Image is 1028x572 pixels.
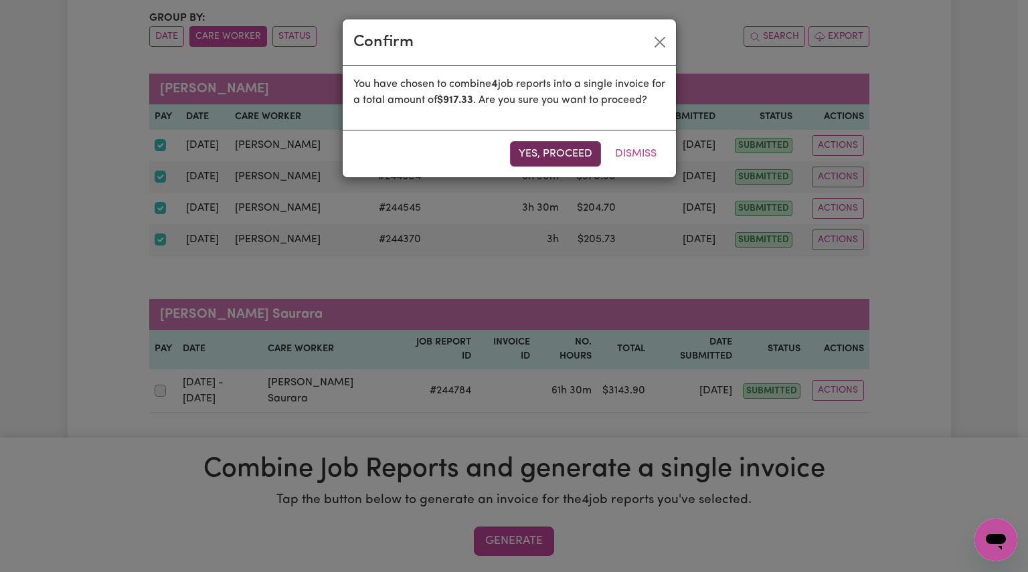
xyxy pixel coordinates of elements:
[510,141,601,167] button: Yes, proceed
[353,79,665,106] span: You have chosen to combine job reports into a single invoice for a total amount of . Are you sure...
[649,31,671,53] button: Close
[974,518,1017,561] iframe: Button to launch messaging window
[353,30,414,54] div: Confirm
[437,95,473,106] b: $ 917.33
[491,79,498,90] b: 4
[606,141,665,167] button: Dismiss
